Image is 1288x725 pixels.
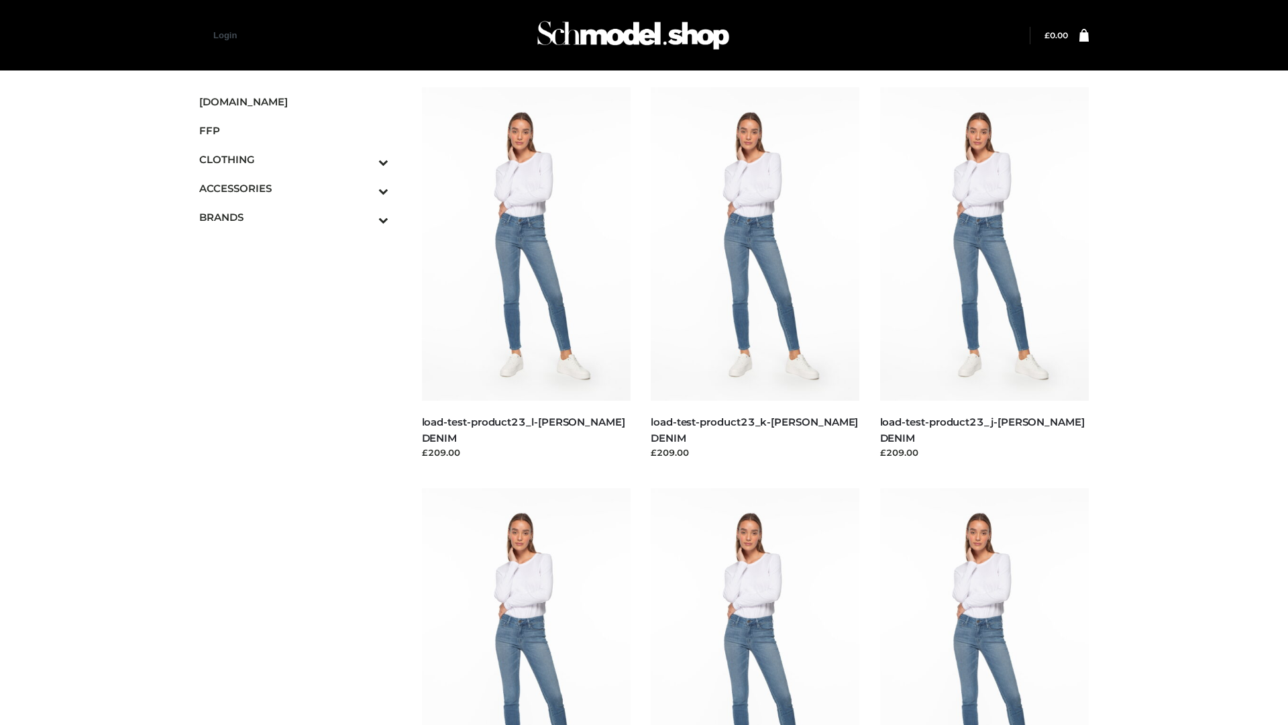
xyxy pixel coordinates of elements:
button: Toggle Submenu [341,203,388,232]
a: Login [213,30,237,40]
a: BRANDSToggle Submenu [199,203,388,232]
span: FFP [199,123,388,138]
div: £209.00 [651,446,860,459]
a: FFP [199,116,388,145]
span: BRANDS [199,209,388,225]
button: Toggle Submenu [341,145,388,174]
img: Schmodel Admin 964 [533,9,734,62]
a: [DOMAIN_NAME] [199,87,388,116]
a: load-test-product23_k-[PERSON_NAME] DENIM [651,416,858,444]
a: CLOTHINGToggle Submenu [199,145,388,174]
button: Toggle Submenu [341,174,388,203]
bdi: 0.00 [1044,30,1068,40]
div: £209.00 [422,446,631,459]
a: load-test-product23_l-[PERSON_NAME] DENIM [422,416,625,444]
span: ACCESSORIES [199,181,388,196]
a: load-test-product23_j-[PERSON_NAME] DENIM [880,416,1085,444]
span: [DOMAIN_NAME] [199,94,388,109]
span: £ [1044,30,1050,40]
a: ACCESSORIESToggle Submenu [199,174,388,203]
span: CLOTHING [199,152,388,167]
a: £0.00 [1044,30,1068,40]
div: £209.00 [880,446,1089,459]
